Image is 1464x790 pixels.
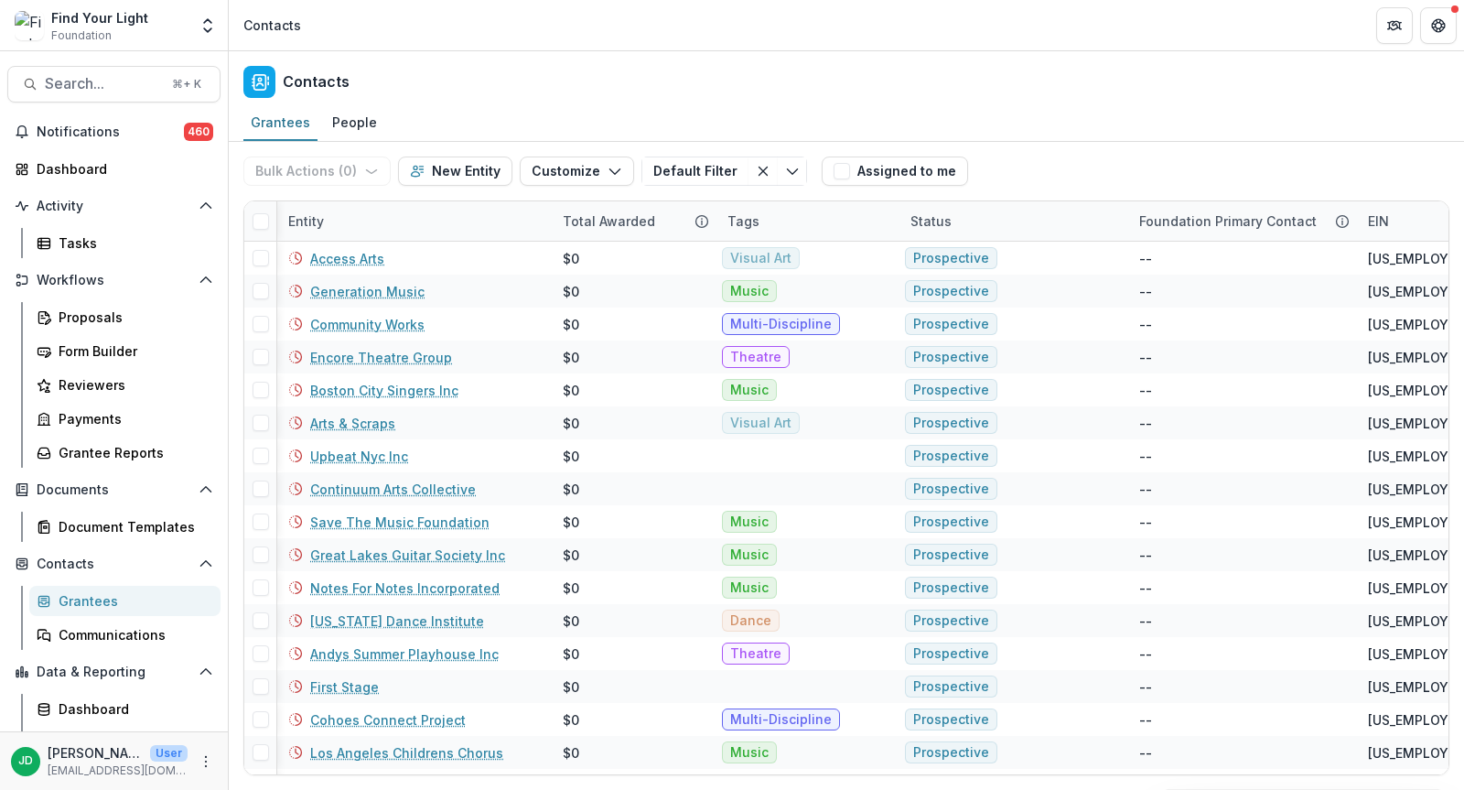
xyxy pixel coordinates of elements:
div: $0 [563,611,579,631]
div: -- [1139,348,1152,367]
div: -- [1139,282,1152,301]
span: Prospective [913,350,989,365]
div: -- [1139,414,1152,433]
a: Boston City Singers Inc [310,381,458,400]
p: [EMAIL_ADDRESS][DOMAIN_NAME] [48,763,188,779]
span: Prospective [913,284,989,299]
span: Prospective [913,745,989,761]
div: -- [1139,480,1152,499]
span: Music [730,284,769,299]
div: -- [1139,513,1152,532]
button: Partners [1376,7,1413,44]
div: Status [899,201,1128,241]
div: $0 [563,447,579,466]
div: -- [1139,315,1152,334]
div: Payments [59,409,206,428]
a: Save The Music Foundation [310,513,490,532]
div: Tags [716,201,899,241]
span: Music [730,383,769,398]
span: Workflows [37,273,191,288]
a: Tasks [29,228,221,258]
a: Payments [29,404,221,434]
a: Los Angeles Childrens Chorus [310,743,503,763]
div: -- [1139,644,1152,664]
div: Dashboard [37,159,206,179]
div: Foundation Primary Contact [1128,201,1357,241]
button: Search... [7,66,221,103]
div: -- [1139,249,1152,268]
div: $0 [563,710,579,730]
div: Proposals [59,308,206,327]
button: Open Data & Reporting [7,657,221,687]
span: Music [730,580,769,596]
a: Encore Theatre Group [310,348,452,367]
div: Tasks [59,233,206,253]
div: $0 [563,579,579,598]
button: Notifications460 [7,117,221,146]
span: Prospective [913,613,989,629]
span: Prospective [913,712,989,728]
span: Multi-Discipline [730,712,832,728]
a: Grantees [243,105,318,141]
a: Communications [29,620,221,650]
div: Status [899,211,963,231]
span: Prospective [913,449,989,464]
div: -- [1139,381,1152,400]
div: $0 [563,315,579,334]
a: Great Lakes Guitar Society Inc [310,546,505,565]
div: Total Awarded [552,211,666,231]
div: Foundation Primary Contact [1128,211,1328,231]
span: Prospective [913,317,989,332]
div: $0 [563,348,579,367]
span: Prospective [913,580,989,596]
div: -- [1139,579,1152,598]
button: Open Activity [7,191,221,221]
div: -- [1139,743,1152,763]
a: Grantee Reports [29,438,221,468]
a: Access Arts [310,249,384,268]
div: Grantees [243,109,318,135]
div: $0 [563,743,579,763]
div: Tags [716,211,770,231]
a: Notes For Notes Incorporated [310,579,500,598]
div: $0 [563,282,579,301]
a: Reviewers [29,370,221,400]
span: Prospective [913,547,989,563]
button: Get Help [1420,7,1457,44]
div: -- [1139,677,1152,697]
span: 460 [184,123,213,141]
span: Foundation [51,27,112,44]
a: Form Builder [29,336,221,366]
span: Prospective [913,416,989,431]
div: $0 [563,677,579,697]
span: Prospective [913,679,989,695]
button: Default Filter [641,157,748,186]
span: Notifications [37,124,184,140]
div: Total Awarded [552,201,716,241]
div: -- [1139,546,1152,565]
div: Grantees [59,591,206,611]
div: Entity [277,211,335,231]
button: Customize [520,157,634,186]
span: Dance [730,613,771,629]
a: Data Report [29,728,221,758]
button: Toggle menu [778,157,807,186]
div: Find Your Light [51,8,148,27]
a: Continuum Arts Collective [310,480,476,499]
div: $0 [563,513,579,532]
span: Music [730,547,769,563]
span: Contacts [37,557,191,572]
button: More [195,751,217,773]
span: Theatre [730,350,781,365]
div: Entity [277,201,552,241]
a: Community Works [310,315,425,334]
a: Dashboard [7,154,221,184]
a: Upbeat Nyc Inc [310,447,408,466]
button: Open Documents [7,475,221,504]
div: Grantee Reports [59,443,206,462]
span: Prospective [913,646,989,662]
div: $0 [563,381,579,400]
